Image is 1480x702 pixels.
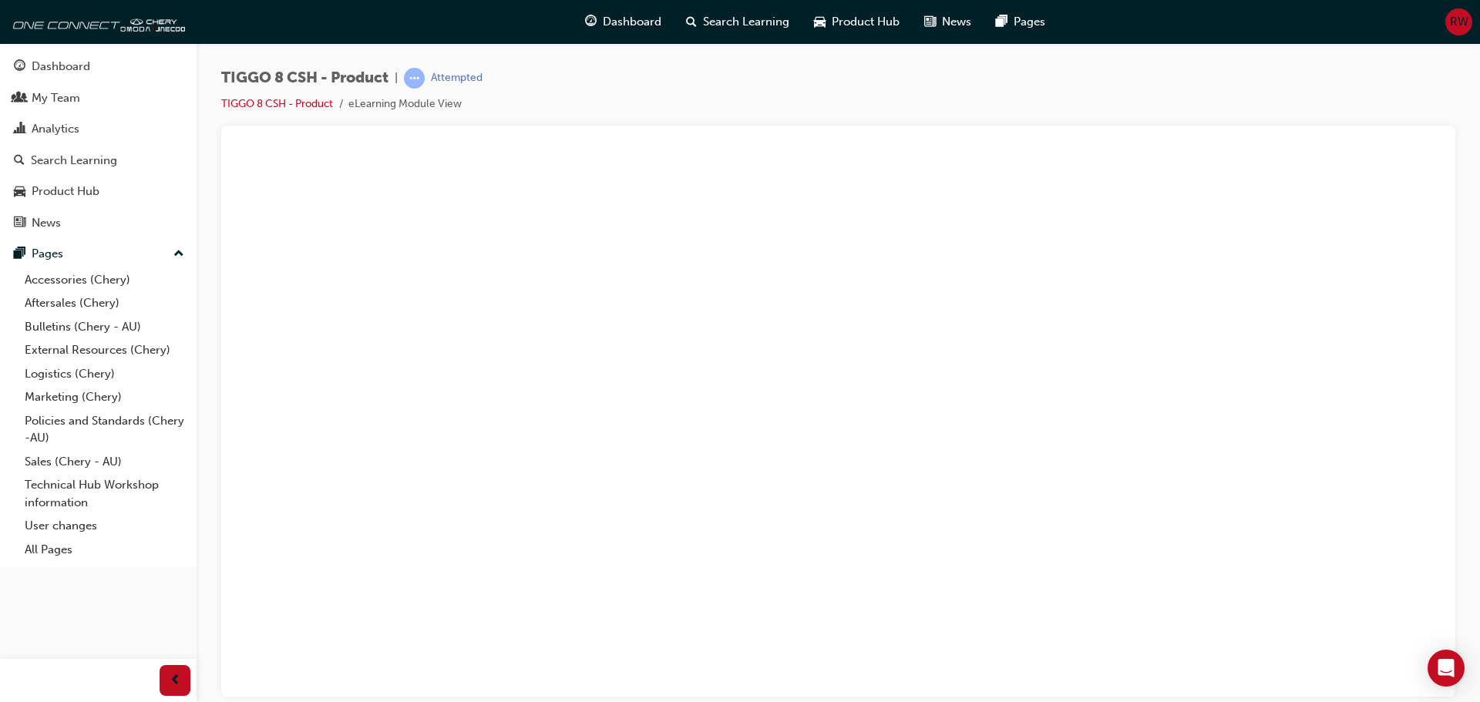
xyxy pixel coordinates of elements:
span: search-icon [686,12,697,32]
a: Dashboard [6,52,190,81]
button: DashboardMy TeamAnalyticsSearch LearningProduct HubNews [6,49,190,240]
a: Search Learning [6,146,190,175]
a: Technical Hub Workshop information [18,473,190,514]
a: My Team [6,84,190,113]
span: pages-icon [996,12,1007,32]
span: guage-icon [585,12,597,32]
span: Pages [1014,13,1045,31]
img: oneconnect [8,6,185,37]
span: car-icon [14,185,25,199]
a: Product Hub [6,177,190,206]
a: news-iconNews [912,6,984,38]
span: RW [1450,13,1468,31]
span: Product Hub [832,13,900,31]
button: RW [1445,8,1472,35]
span: news-icon [14,217,25,230]
span: News [942,13,971,31]
div: My Team [32,89,80,107]
a: News [6,209,190,237]
span: Dashboard [603,13,661,31]
span: up-icon [173,244,184,264]
a: pages-iconPages [984,6,1058,38]
a: Bulletins (Chery - AU) [18,315,190,339]
span: people-icon [14,92,25,106]
span: learningRecordVerb_ATTEMPT-icon [404,68,425,89]
span: | [395,69,398,87]
div: Product Hub [32,183,99,200]
a: External Resources (Chery) [18,338,190,362]
div: Dashboard [32,58,90,76]
span: TIGGO 8 CSH - Product [221,69,388,87]
span: car-icon [814,12,826,32]
button: Pages [6,240,190,268]
a: User changes [18,514,190,538]
a: Sales (Chery - AU) [18,450,190,474]
div: Open Intercom Messenger [1428,650,1465,687]
div: Search Learning [31,152,117,170]
span: pages-icon [14,247,25,261]
div: Attempted [431,71,483,86]
a: Policies and Standards (Chery -AU) [18,409,190,450]
a: TIGGO 8 CSH - Product [221,97,333,110]
span: guage-icon [14,60,25,74]
span: news-icon [924,12,936,32]
a: All Pages [18,538,190,562]
a: guage-iconDashboard [573,6,674,38]
div: News [32,214,61,232]
span: prev-icon [170,671,181,690]
span: chart-icon [14,123,25,136]
span: Search Learning [703,13,789,31]
a: car-iconProduct Hub [802,6,912,38]
a: Analytics [6,115,190,143]
a: search-iconSearch Learning [674,6,802,38]
a: Aftersales (Chery) [18,291,190,315]
div: Analytics [32,120,79,138]
a: Marketing (Chery) [18,385,190,409]
a: Accessories (Chery) [18,268,190,292]
div: Pages [32,245,63,263]
li: eLearning Module View [348,96,462,113]
a: Logistics (Chery) [18,362,190,386]
span: search-icon [14,154,25,168]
